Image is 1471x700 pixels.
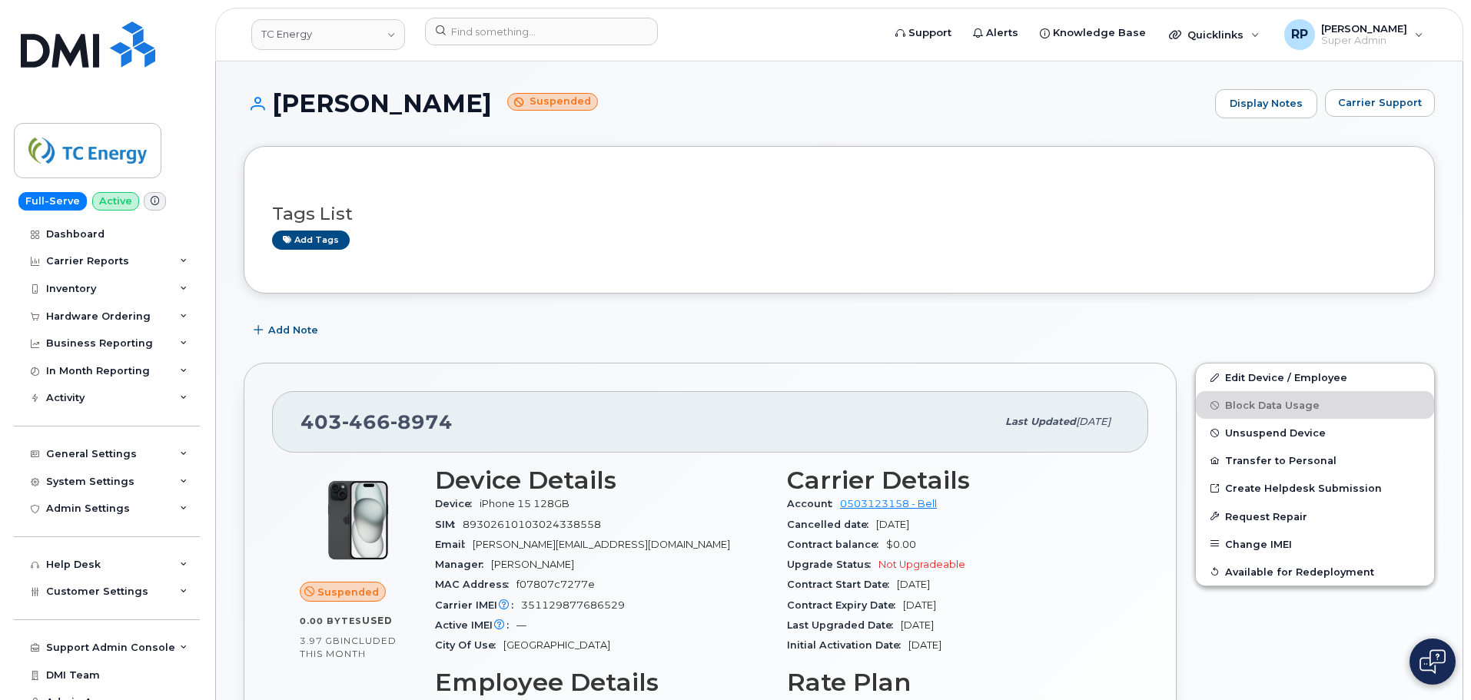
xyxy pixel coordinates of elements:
[1196,446,1434,474] button: Transfer to Personal
[897,579,930,590] span: [DATE]
[473,539,730,550] span: [PERSON_NAME][EMAIL_ADDRESS][DOMAIN_NAME]
[903,599,936,611] span: [DATE]
[435,539,473,550] span: Email
[435,619,516,631] span: Active IMEI
[908,639,941,651] span: [DATE]
[1325,89,1435,117] button: Carrier Support
[516,619,526,631] span: —
[876,519,909,530] span: [DATE]
[787,599,903,611] span: Contract Expiry Date
[300,635,397,660] span: included this month
[516,579,595,590] span: f07807c7277e
[787,539,886,550] span: Contract balance
[463,519,601,530] span: 89302610103024338558
[362,615,393,626] span: used
[435,466,769,494] h3: Device Details
[1338,95,1422,110] span: Carrier Support
[268,323,318,337] span: Add Note
[272,204,1406,224] h3: Tags List
[300,615,362,626] span: 0.00 Bytes
[787,619,901,631] span: Last Upgraded Date
[1215,89,1317,118] a: Display Notes
[1196,391,1434,419] button: Block Data Usage
[1420,649,1446,674] img: Open chat
[507,93,598,111] small: Suspended
[435,579,516,590] span: MAC Address
[1225,566,1374,577] span: Available for Redeployment
[301,410,453,433] span: 403
[787,519,876,530] span: Cancelled date
[1196,419,1434,446] button: Unsuspend Device
[435,498,480,509] span: Device
[503,639,610,651] span: [GEOGRAPHIC_DATA]
[244,90,1207,117] h1: [PERSON_NAME]
[1196,363,1434,391] a: Edit Device / Employee
[317,585,379,599] span: Suspended
[787,559,878,570] span: Upgrade Status
[491,559,574,570] span: [PERSON_NAME]
[787,498,840,509] span: Account
[787,639,908,651] span: Initial Activation Date
[1005,416,1076,427] span: Last updated
[878,559,965,570] span: Not Upgradeable
[787,466,1121,494] h3: Carrier Details
[435,668,769,696] h3: Employee Details
[886,539,916,550] span: $0.00
[312,474,404,566] img: iPhone_15_Black.png
[435,519,463,530] span: SIM
[840,498,937,509] a: 0503123158 - Bell
[1196,530,1434,558] button: Change IMEI
[480,498,569,509] span: iPhone 15 128GB
[390,410,453,433] span: 8974
[1076,416,1111,427] span: [DATE]
[1196,558,1434,586] button: Available for Redeployment
[1196,474,1434,502] a: Create Helpdesk Submission
[435,599,521,611] span: Carrier IMEI
[272,231,350,250] a: Add tags
[300,635,340,646] span: 3.97 GB
[244,317,331,344] button: Add Note
[521,599,625,611] span: 351129877686529
[1196,503,1434,530] button: Request Repair
[901,619,934,631] span: [DATE]
[435,559,491,570] span: Manager
[435,639,503,651] span: City Of Use
[787,579,897,590] span: Contract Start Date
[787,668,1121,696] h3: Rate Plan
[1225,427,1326,439] span: Unsuspend Device
[342,410,390,433] span: 466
